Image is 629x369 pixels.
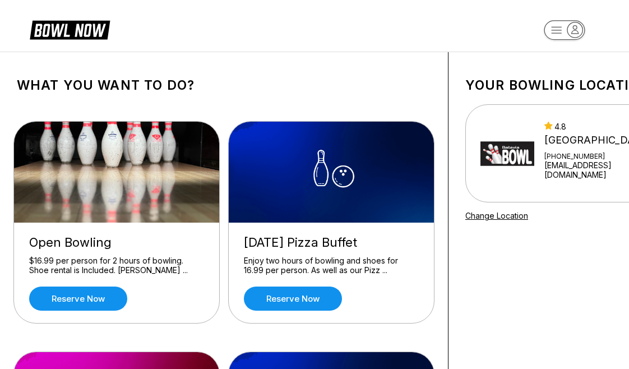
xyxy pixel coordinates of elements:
[29,235,204,250] div: Open Bowling
[244,287,342,311] a: Reserve now
[14,122,220,223] img: Open Bowling
[244,235,419,250] div: [DATE] Pizza Buffet
[244,256,419,275] div: Enjoy two hours of bowling and shoes for 16.99 per person. As well as our Pizz ...
[465,211,528,220] a: Change Location
[29,256,204,275] div: $16.99 per person for 2 hours of bowling. Shoe rental is Included. [PERSON_NAME] ...
[29,287,127,311] a: Reserve now
[480,123,534,184] img: Batavia Bowl
[229,122,435,223] img: Wednesday Pizza Buffet
[17,77,431,93] h1: What you want to do?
